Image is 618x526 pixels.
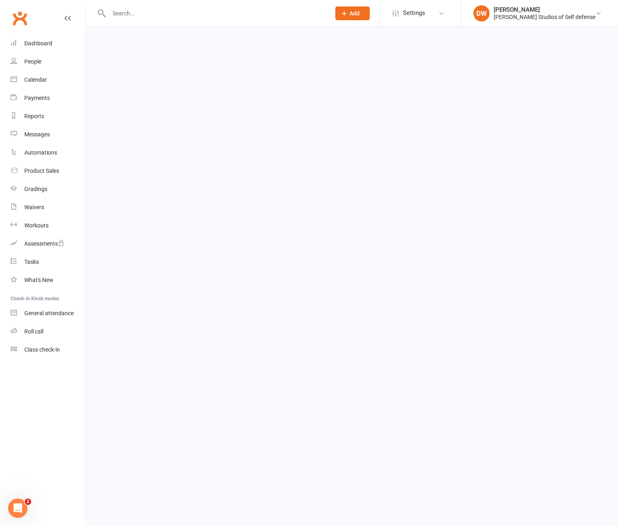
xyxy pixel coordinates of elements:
div: Gradings [24,186,47,192]
a: Messages [11,125,85,144]
div: Waivers [24,204,44,210]
div: DW [473,5,490,21]
a: Reports [11,107,85,125]
a: What's New [11,271,85,289]
span: Add [349,10,360,17]
a: Automations [11,144,85,162]
a: People [11,53,85,71]
div: [PERSON_NAME] Studios of Self defense [494,13,595,21]
div: Reports [24,113,44,119]
input: Search... [107,8,325,19]
a: Class kiosk mode [11,341,85,359]
div: Workouts [24,222,49,229]
a: Product Sales [11,162,85,180]
span: Settings [403,4,425,22]
div: Tasks [24,259,39,265]
div: [PERSON_NAME] [494,6,595,13]
button: Add [335,6,370,20]
a: Roll call [11,322,85,341]
div: Class check-in [24,346,60,353]
a: Payments [11,89,85,107]
a: Clubworx [10,8,30,28]
div: Assessments [24,240,64,247]
a: Assessments [11,235,85,253]
div: People [24,58,41,65]
a: Dashboard [11,34,85,53]
div: Dashboard [24,40,52,47]
a: Waivers [11,198,85,216]
div: Roll call [24,328,43,335]
div: Product Sales [24,168,59,174]
a: Calendar [11,71,85,89]
iframe: Intercom live chat [8,498,28,518]
span: 2 [25,498,31,505]
div: Payments [24,95,50,101]
a: Tasks [11,253,85,271]
div: Calendar [24,76,47,83]
a: Workouts [11,216,85,235]
div: Messages [24,131,50,138]
div: What's New [24,277,53,283]
div: Automations [24,149,57,156]
div: General attendance [24,310,74,316]
a: Gradings [11,180,85,198]
a: General attendance kiosk mode [11,304,85,322]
